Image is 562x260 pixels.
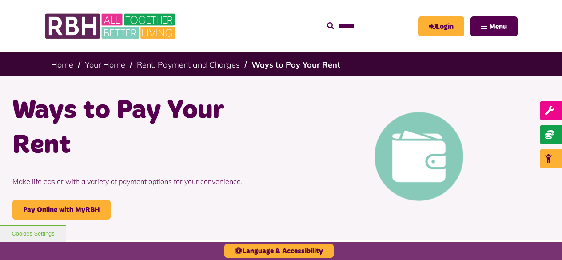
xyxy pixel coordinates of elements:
[85,60,125,70] a: Your Home
[375,112,463,201] img: Pay Rent
[137,60,240,70] a: Rent, Payment and Charges
[470,16,518,36] button: Navigation
[418,16,464,36] a: MyRBH
[12,200,111,220] a: Pay Online with MyRBH
[12,163,275,200] p: Make life easier with a variety of payment options for your convenience.
[489,23,507,30] span: Menu
[522,220,562,260] iframe: Netcall Web Assistant for live chat
[51,60,73,70] a: Home
[251,60,340,70] a: Ways to Pay Your Rent
[224,244,334,258] button: Language & Accessibility
[12,93,275,163] h1: Ways to Pay Your Rent
[44,9,178,44] img: RBH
